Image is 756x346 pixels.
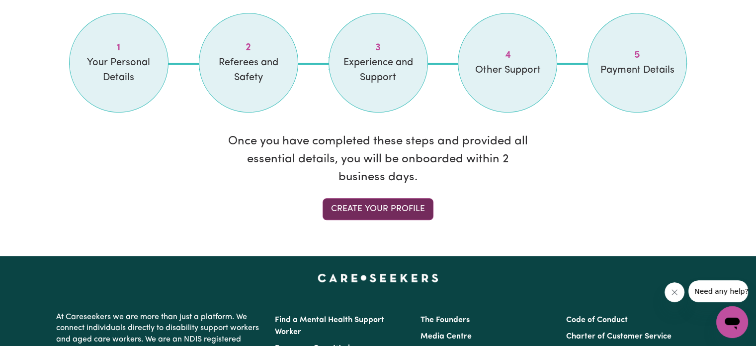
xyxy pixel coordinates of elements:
a: Charter of Customer Service [566,333,672,341]
span: Payment Details [600,63,674,78]
span: Step 3 [341,40,416,55]
span: Your Personal Details [82,55,156,85]
span: Step 5 [600,48,674,63]
a: Media Centre [420,333,472,341]
span: Step 2 [211,40,286,55]
a: Create your profile [323,198,433,220]
iframe: Message from company [688,280,748,302]
p: Once you have completed these steps and provided all essential details, you will be onboarded wit... [227,132,530,186]
a: The Founders [420,316,470,324]
span: Experience and Support [341,55,416,85]
iframe: Button to launch messaging window [716,306,748,338]
span: Step 1 [82,40,156,55]
iframe: Close message [665,282,684,302]
span: Referees and Safety [211,55,286,85]
a: Code of Conduct [566,316,628,324]
span: Step 4 [470,48,545,63]
a: Careseekers home page [318,274,438,282]
span: Other Support [470,63,545,78]
span: Need any help? [6,7,60,15]
a: Find a Mental Health Support Worker [275,316,384,336]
